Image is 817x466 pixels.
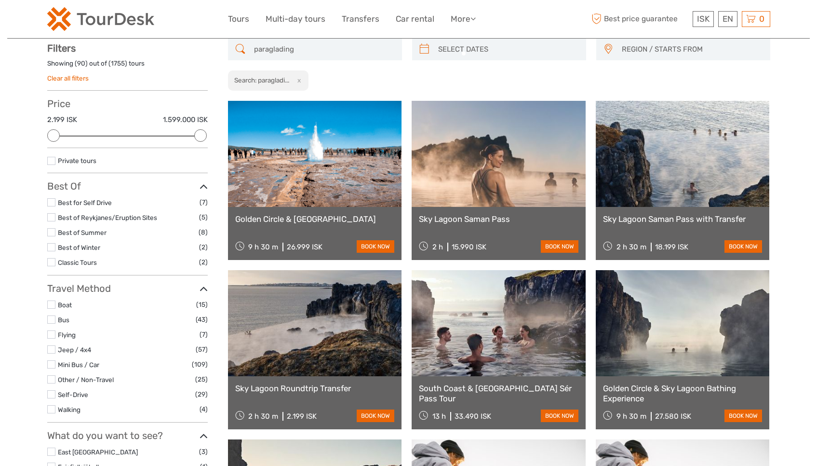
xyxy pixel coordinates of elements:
input: SEARCH [250,41,397,58]
span: 2 h [432,243,443,251]
button: x [291,75,304,85]
a: book now [541,410,578,422]
a: Transfers [342,12,379,26]
a: Jeep / 4x4 [58,346,91,354]
img: 120-15d4194f-c635-41b9-a512-a3cb382bfb57_logo_small.png [47,7,154,31]
a: book now [541,240,578,253]
input: SELECT DATES [434,41,581,58]
span: 9 h 30 m [248,243,278,251]
span: (4) [200,404,208,415]
a: Sky Lagoon Saman Pass [419,214,578,224]
a: Tours [228,12,249,26]
h3: Price [47,98,208,110]
a: Other / Non-Travel [58,376,114,384]
span: ISK [697,14,710,24]
a: Clear all filters [47,74,89,82]
a: book now [357,410,394,422]
div: EN [718,11,737,27]
span: (15) [196,299,208,310]
a: Best of Winter [58,244,100,251]
span: 2 h 30 m [248,412,278,421]
a: More [451,12,476,26]
div: 2.199 ISK [287,412,317,421]
label: 2.199 ISK [47,115,77,125]
span: (2) [199,257,208,268]
a: book now [357,240,394,253]
a: Self-Drive [58,391,88,398]
h3: Best Of [47,180,208,192]
span: (43) [196,314,208,325]
div: 33.490 ISK [455,412,491,421]
a: book now [724,410,762,422]
span: (109) [192,359,208,370]
a: Golden Circle & [GEOGRAPHIC_DATA] [235,214,395,224]
a: Mini Bus / Car [58,361,99,369]
div: 26.999 ISK [287,243,322,251]
button: Open LiveChat chat widget [111,15,122,27]
p: We're away right now. Please check back later! [13,17,109,25]
span: (29) [195,389,208,400]
label: 1755 [111,59,125,68]
div: 27.580 ISK [655,412,691,421]
div: 18.199 ISK [655,243,688,251]
label: 1.599.000 ISK [163,115,208,125]
a: Bus [58,316,69,324]
a: Boat [58,301,72,309]
span: 9 h 30 m [616,412,646,421]
label: 90 [77,59,85,68]
span: (57) [196,344,208,355]
a: book now [724,240,762,253]
a: South Coast & [GEOGRAPHIC_DATA] Sér Pass Tour [419,384,578,403]
a: Classic Tours [58,259,97,266]
span: (7) [200,329,208,340]
a: Best for Self Drive [58,199,112,206]
span: (2) [199,242,208,253]
a: East [GEOGRAPHIC_DATA] [58,448,138,456]
span: 2 h 30 m [616,243,646,251]
span: (5) [199,212,208,223]
a: Best of Reykjanes/Eruption Sites [58,214,157,221]
span: (25) [195,374,208,385]
span: (3) [199,446,208,457]
a: Multi-day tours [266,12,325,26]
div: Showing ( ) out of ( ) tours [47,59,208,74]
h2: Search: paragladi... [234,76,289,84]
a: Sky Lagoon Saman Pass with Transfer [603,214,763,224]
a: Flying [58,331,76,339]
a: Private tours [58,157,96,164]
a: Walking [58,406,80,413]
span: Best price guarantee [589,11,690,27]
a: Best of Summer [58,229,107,236]
button: REGION / STARTS FROM [617,41,765,57]
h3: Travel Method [47,283,208,294]
a: Car rental [396,12,434,26]
a: Golden Circle & Sky Lagoon Bathing Experience [603,384,763,403]
h3: What do you want to see? [47,430,208,441]
a: Sky Lagoon Roundtrip Transfer [235,384,395,393]
span: 13 h [432,412,446,421]
div: 15.990 ISK [452,243,486,251]
span: (7) [200,197,208,208]
strong: Filters [47,42,76,54]
span: 0 [758,14,766,24]
span: (8) [199,227,208,238]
